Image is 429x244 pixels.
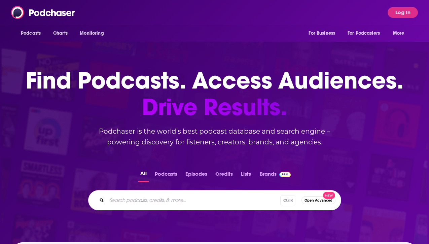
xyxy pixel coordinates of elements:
[323,192,335,199] span: New
[16,27,49,40] button: open menu
[305,199,332,202] span: Open Advanced
[11,6,76,19] img: Podchaser - Follow, Share and Rate Podcasts
[388,27,413,40] button: open menu
[153,169,179,182] button: Podcasts
[80,126,349,147] h2: Podchaser is the world’s best podcast database and search engine – powering discovery for listene...
[49,27,72,40] a: Charts
[75,27,112,40] button: open menu
[279,172,291,177] img: Podchaser Pro
[388,7,418,18] button: Log In
[21,29,41,38] span: Podcasts
[280,196,296,205] span: Ctrl K
[26,94,403,120] span: Drive Results.
[107,195,280,206] input: Search podcasts, credits, & more...
[304,27,344,40] button: open menu
[239,169,253,182] button: Lists
[343,27,390,40] button: open menu
[393,29,404,38] span: More
[53,29,68,38] span: Charts
[213,169,235,182] button: Credits
[309,29,335,38] span: For Business
[80,29,104,38] span: Monitoring
[260,169,291,182] a: BrandsPodchaser Pro
[348,29,380,38] span: For Podcasters
[183,169,209,182] button: Episodes
[26,67,403,120] h1: Find Podcasts. Access Audiences.
[138,169,149,182] button: All
[301,196,335,204] button: Open AdvancedNew
[88,190,341,210] div: Search podcasts, credits, & more...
